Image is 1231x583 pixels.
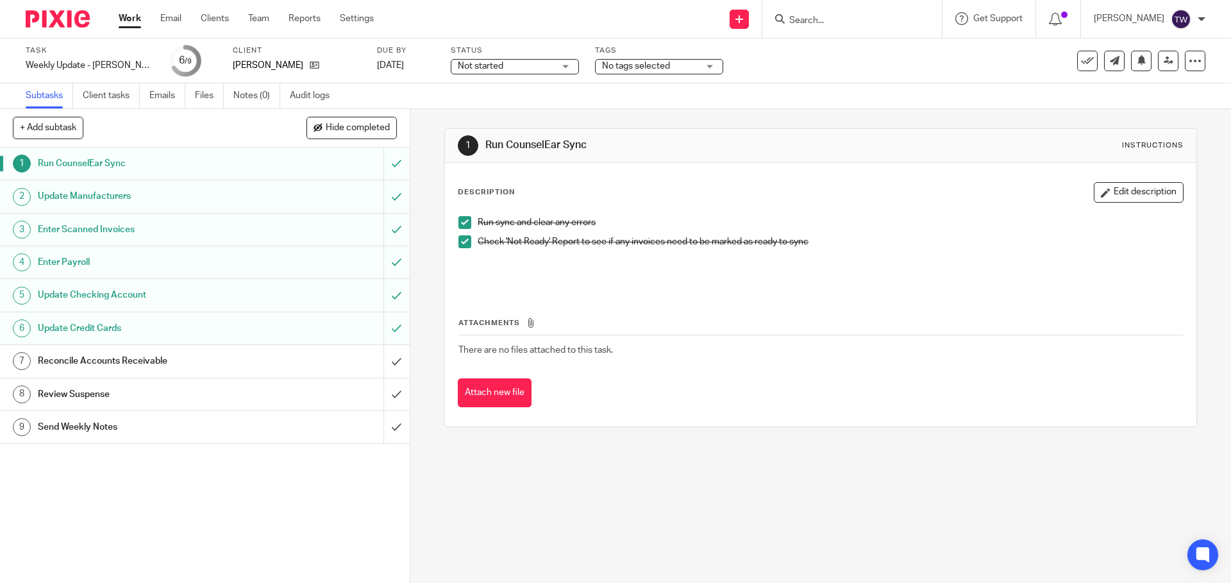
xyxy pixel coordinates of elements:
[195,83,224,108] a: Files
[458,319,520,326] span: Attachments
[83,83,140,108] a: Client tasks
[201,12,229,25] a: Clients
[38,351,260,371] h1: Reconcile Accounts Receivable
[179,53,192,68] div: 6
[1171,9,1191,30] img: svg%3E
[326,123,390,133] span: Hide completed
[458,187,515,198] p: Description
[119,12,141,25] a: Work
[149,83,185,108] a: Emails
[13,287,31,305] div: 5
[13,319,31,337] div: 6
[13,352,31,370] div: 7
[458,378,532,407] button: Attach new file
[788,15,903,27] input: Search
[478,235,1182,248] p: Check 'Not Ready' Report to see if any invoices need to be marked as ready to sync
[38,418,260,437] h1: Send Weekly Notes
[38,319,260,338] h1: Update Credit Cards
[38,187,260,206] h1: Update Manufacturers
[38,220,260,239] h1: Enter Scanned Invoices
[38,385,260,404] h1: Review Suspense
[1122,140,1184,151] div: Instructions
[26,10,90,28] img: Pixie
[1094,12,1164,25] p: [PERSON_NAME]
[973,14,1023,23] span: Get Support
[26,46,154,56] label: Task
[13,385,31,403] div: 8
[458,135,478,156] div: 1
[13,221,31,239] div: 3
[451,46,579,56] label: Status
[458,346,613,355] span: There are no files attached to this task.
[233,59,303,72] p: [PERSON_NAME]
[377,46,435,56] label: Due by
[289,12,321,25] a: Reports
[290,83,339,108] a: Audit logs
[26,83,73,108] a: Subtasks
[26,59,154,72] div: Weekly Update - [PERSON_NAME]-Story
[602,62,670,71] span: No tags selected
[185,58,192,65] small: /9
[233,83,280,108] a: Notes (0)
[485,139,848,152] h1: Run CounselEar Sync
[306,117,397,139] button: Hide completed
[248,12,269,25] a: Team
[38,253,260,272] h1: Enter Payroll
[1094,182,1184,203] button: Edit description
[595,46,723,56] label: Tags
[38,285,260,305] h1: Update Checking Account
[478,216,1182,229] p: Run sync and clear any errors
[340,12,374,25] a: Settings
[458,62,503,71] span: Not started
[13,117,83,139] button: + Add subtask
[13,155,31,173] div: 1
[13,418,31,436] div: 9
[233,46,361,56] label: Client
[377,61,404,70] span: [DATE]
[13,188,31,206] div: 2
[38,154,260,173] h1: Run CounselEar Sync
[13,253,31,271] div: 4
[160,12,181,25] a: Email
[26,59,154,72] div: Weekly Update - Arriola-Story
